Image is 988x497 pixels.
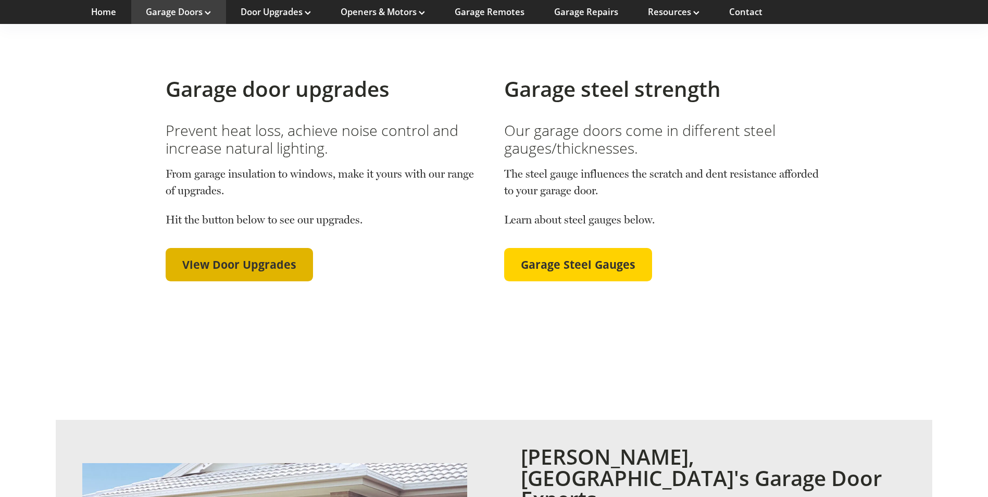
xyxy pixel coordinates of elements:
[166,121,484,157] h3: Prevent heat loss, achieve noise control and increase natural lighting.
[166,212,484,228] p: Hit the button below to see our upgrades.
[554,6,618,18] a: Garage Repairs
[166,166,484,212] p: From garage insulation to windows, make it yours with our range of upgrades.
[91,6,116,18] a: Home
[455,6,524,18] a: Garage Remotes
[648,6,699,18] a: Resources
[504,77,823,102] h2: Garage steel strength
[504,166,823,212] p: The steel gauge influences the scratch and dent resistance afforded to your garage door.
[241,6,311,18] a: Door Upgrades
[166,77,484,102] h2: Garage door upgrades
[504,121,823,157] h3: Our garage doors come in different steel gauges/thicknesses.
[504,212,823,228] p: Learn about steel gauges below.
[166,248,313,281] a: View Door Upgrades
[146,6,211,18] a: Garage Doors
[341,6,425,18] a: Openers & Motors
[504,248,652,281] a: Garage Steel Gauges
[729,6,762,18] a: Contact
[182,258,296,271] span: View Door Upgrades
[521,258,635,271] span: Garage Steel Gauges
